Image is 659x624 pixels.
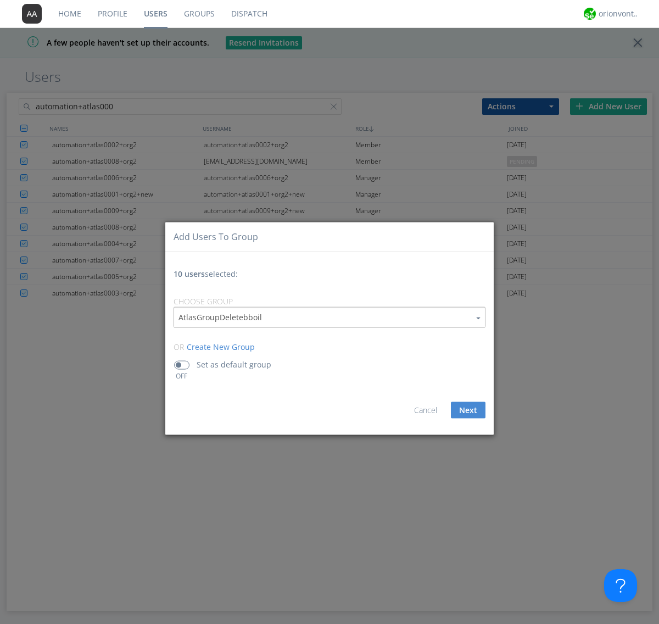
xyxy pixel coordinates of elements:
a: Cancel [414,404,437,415]
div: Choose Group [174,296,485,307]
input: Type to find a group to add users to [174,307,485,327]
div: Add users to group [174,231,258,243]
p: Set as default group [197,358,271,370]
div: OFF [169,371,194,380]
span: 10 users [174,268,205,278]
span: Create New Group [187,341,255,352]
div: orionvontas+atlas+automation+org2 [599,8,640,19]
img: 29d36aed6fa347d5a1537e7736e6aa13 [584,8,596,20]
span: or [174,341,184,352]
button: Next [451,402,485,418]
img: 373638.png [22,4,42,24]
span: selected: [174,268,238,278]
